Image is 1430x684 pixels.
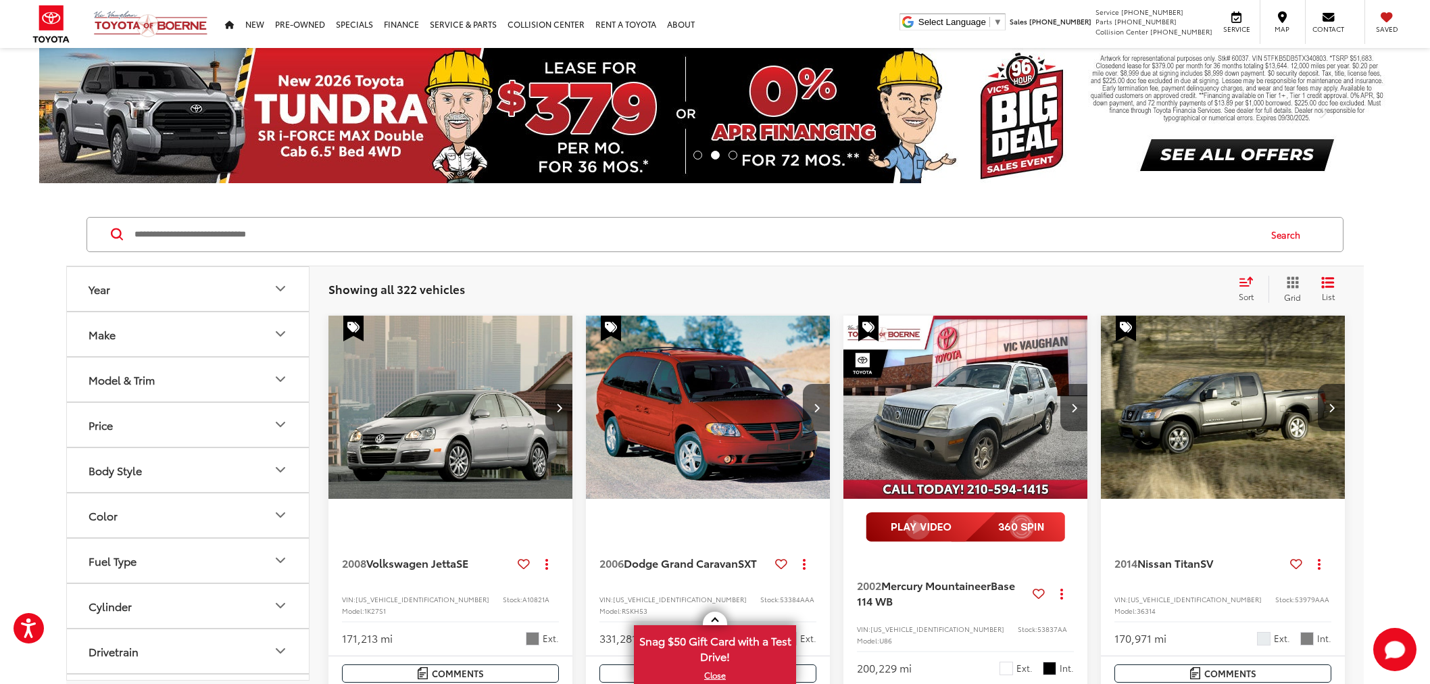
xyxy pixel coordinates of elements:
span: Sort [1239,291,1254,302]
div: 170,971 mi [1114,631,1166,646]
span: 36314 [1137,606,1156,616]
span: Gray [526,632,539,645]
span: 53384AAA [780,594,814,604]
div: 2006 Dodge Grand Caravan SXT 0 [585,316,831,499]
div: 2002 Mercury Mountaineer Base 114 WB 0 [843,316,1089,499]
img: 2002 Mercury Mountaineer Base 114 WB [843,316,1089,500]
span: VIN: [1114,594,1128,604]
div: 2014 Nissan Titan SV 0 [1100,316,1346,499]
span: [US_VEHICLE_IDENTIFICATION_NUMBER] [355,594,489,604]
button: Model & TrimModel & Trim [67,358,310,401]
div: Fuel Type [89,554,137,567]
span: dropdown dots [1060,588,1063,599]
button: Comments [599,664,816,683]
span: Dark Graphite [1043,662,1056,675]
span: Stock: [760,594,780,604]
div: Color [89,509,118,522]
span: VIN: [342,594,355,604]
span: Grid [1284,291,1301,303]
span: Saved [1372,24,1402,34]
span: 2014 [1114,555,1137,570]
button: DrivetrainDrivetrain [67,629,310,673]
span: Base 114 WB [857,577,1015,608]
button: Next image [545,384,572,431]
a: 2002Mercury MountaineerBase 114 WB [857,578,1027,608]
button: List View [1311,276,1345,303]
span: Ext. [1274,632,1290,645]
a: 2002 Mercury Mountaineer Base 114 WB2002 Mercury Mountaineer Base 114 WB2002 Mercury Mountaineer ... [843,316,1089,499]
div: Year [89,283,110,295]
div: Model & Trim [272,371,289,387]
img: Comments [418,667,428,679]
span: [PHONE_NUMBER] [1114,16,1177,26]
span: Special [601,316,621,341]
span: 1K27S1 [364,606,386,616]
span: Nissan Titan [1137,555,1200,570]
span: Showing all 322 vehicles [328,280,465,297]
input: Search by Make, Model, or Keyword [133,218,1258,251]
div: Make [89,328,116,341]
span: [PHONE_NUMBER] [1150,26,1212,36]
span: Select Language [918,17,986,27]
span: Int. [1060,662,1074,675]
span: [PHONE_NUMBER] [1029,16,1091,26]
a: Select Language​ [918,17,1002,27]
div: Fuel Type [272,552,289,568]
div: Price [272,416,289,433]
button: Next image [1318,384,1345,431]
span: VIN: [857,624,870,634]
span: [US_VEHICLE_IDENTIFICATION_NUMBER] [870,624,1004,634]
span: dropdown dots [1318,558,1321,569]
img: full motion video [866,512,1065,542]
button: ColorColor [67,493,310,537]
div: Price [89,418,113,431]
span: Comments [1204,667,1256,680]
span: dropdown dots [545,558,548,569]
span: Map [1267,24,1297,34]
div: Body Style [272,462,289,478]
span: Stock: [503,594,522,604]
span: VIN: [599,594,613,604]
span: Model: [857,635,879,645]
span: Int. [1317,632,1331,645]
a: 2014Nissan TitanSV [1114,556,1285,570]
span: Oxford White Clearcoat/Mineral Gray Metallic [1000,662,1013,675]
a: 2008 Volkswagen Jetta SE2008 Volkswagen Jetta SE2008 Volkswagen Jetta SE2008 Volkswagen Jetta SE [328,316,574,499]
span: Sales [1010,16,1027,26]
div: Cylinder [272,597,289,614]
img: Comments [1190,667,1201,679]
span: Dodge Grand Caravan [624,555,738,570]
span: Special [343,316,364,341]
button: Comments [342,664,559,683]
button: Actions [1050,581,1074,605]
img: Vic Vaughan Toyota of Boerne [93,10,208,38]
span: Model: [1114,606,1137,616]
span: Special [858,316,879,341]
span: Contact [1312,24,1344,34]
span: List [1321,291,1335,302]
span: Charcoal [1300,632,1314,645]
img: 2006 Dodge Grand Caravan SXT [585,316,831,500]
span: U86 [879,635,892,645]
span: [US_VEHICLE_IDENTIFICATION_NUMBER] [613,594,747,604]
img: 2026 Toyota Tundra [39,48,1391,183]
span: 2002 [857,577,881,593]
button: Actions [793,552,816,575]
button: MakeMake [67,312,310,356]
button: Toggle Chat Window [1373,628,1416,671]
span: 53837AA [1037,624,1067,634]
div: Drivetrain [89,645,139,658]
span: Service [1221,24,1252,34]
span: Ext. [543,632,559,645]
div: Cylinder [89,600,132,612]
span: Collision Center [1095,26,1148,36]
span: Service [1095,7,1119,17]
button: Body StyleBody Style [67,448,310,492]
div: Model & Trim [89,373,155,386]
span: [PHONE_NUMBER] [1121,7,1183,17]
button: Search [1258,218,1320,251]
span: 2008 [342,555,366,570]
button: Select sort value [1232,276,1268,303]
div: 331,281 mi [599,631,651,646]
